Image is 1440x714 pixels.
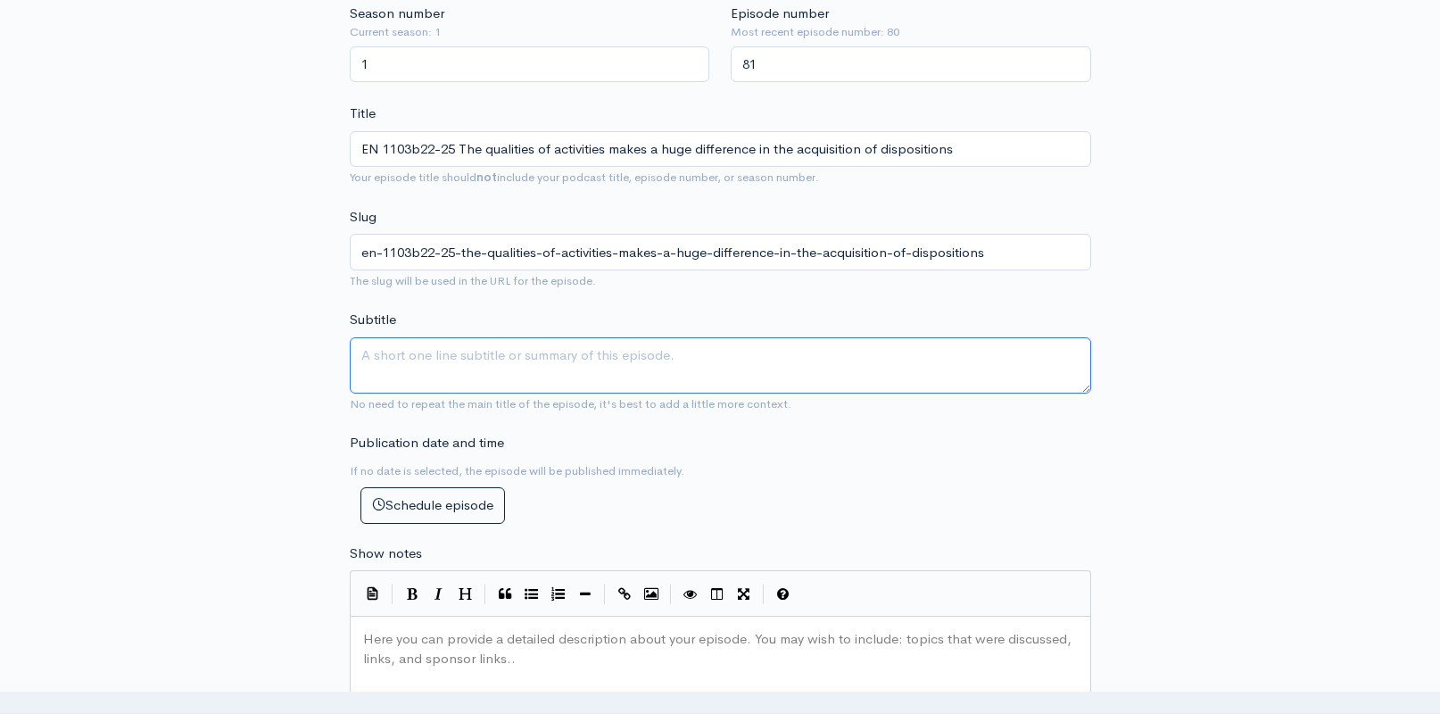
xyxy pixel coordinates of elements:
button: Create Link [611,581,638,608]
label: Title [350,104,376,124]
button: Numbered List [545,581,572,608]
label: Episode number [731,4,829,24]
i: | [484,585,486,605]
label: Publication date and time [350,433,504,453]
input: Enter season number for this episode [350,46,710,83]
label: Season number [350,4,444,24]
label: Show notes [350,544,422,564]
button: Italic [426,581,452,608]
label: Slug [350,207,377,228]
small: Your episode title should include your podcast title, episode number, or season number. [350,170,819,185]
small: Current season: 1 [350,23,710,41]
button: Generic List [518,581,545,608]
button: Schedule episode [360,487,505,524]
i: | [670,585,672,605]
button: Heading [452,581,479,608]
i: | [392,585,393,605]
strong: not [476,170,497,185]
i: | [763,585,765,605]
input: title-of-episode [350,234,1091,270]
small: If no date is selected, the episode will be published immediately. [350,463,684,478]
button: Quote [492,581,518,608]
button: Insert Show Notes Template [360,579,386,606]
button: Toggle Fullscreen [731,581,757,608]
input: What is the episode's title? [350,131,1091,168]
i: | [604,585,606,605]
button: Bold [399,581,426,608]
input: Enter episode number [731,46,1091,83]
button: Insert Image [638,581,665,608]
label: Subtitle [350,310,396,330]
small: Most recent episode number: 80 [731,23,1091,41]
small: The slug will be used in the URL for the episode. [350,273,596,288]
button: Markdown Guide [770,581,797,608]
button: Insert Horizontal Line [572,581,599,608]
small: No need to repeat the main title of the episode, it's best to add a little more context. [350,396,791,411]
button: Toggle Side by Side [704,581,731,608]
button: Toggle Preview [677,581,704,608]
